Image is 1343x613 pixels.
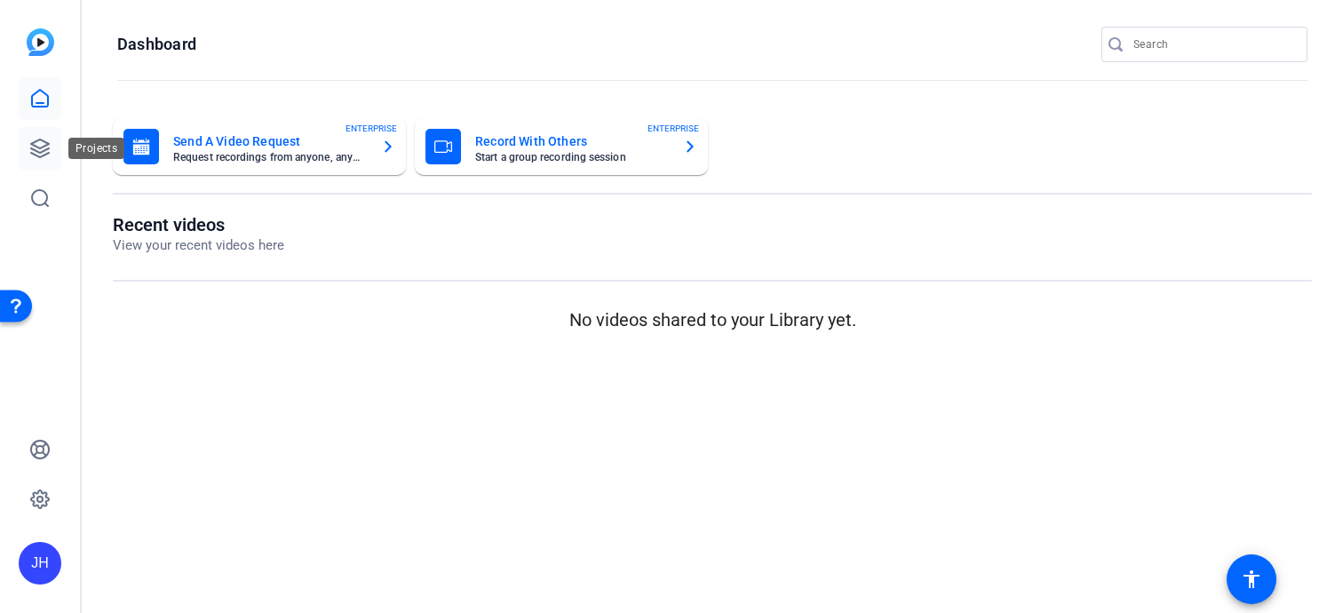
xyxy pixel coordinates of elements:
[19,542,61,585] div: JH
[1241,569,1262,590] mat-icon: accessibility
[117,34,196,55] h1: Dashboard
[113,306,1312,333] p: No videos shared to your Library yet.
[648,122,699,135] span: ENTERPRISE
[1133,34,1293,55] input: Search
[173,152,367,163] mat-card-subtitle: Request recordings from anyone, anywhere
[415,118,708,175] button: Record With OthersStart a group recording sessionENTERPRISE
[113,118,406,175] button: Send A Video RequestRequest recordings from anyone, anywhereENTERPRISE
[113,235,284,256] p: View your recent videos here
[68,138,124,159] div: Projects
[173,131,367,152] mat-card-title: Send A Video Request
[475,131,669,152] mat-card-title: Record With Others
[475,152,669,163] mat-card-subtitle: Start a group recording session
[113,214,284,235] h1: Recent videos
[346,122,397,135] span: ENTERPRISE
[27,28,54,56] img: blue-gradient.svg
